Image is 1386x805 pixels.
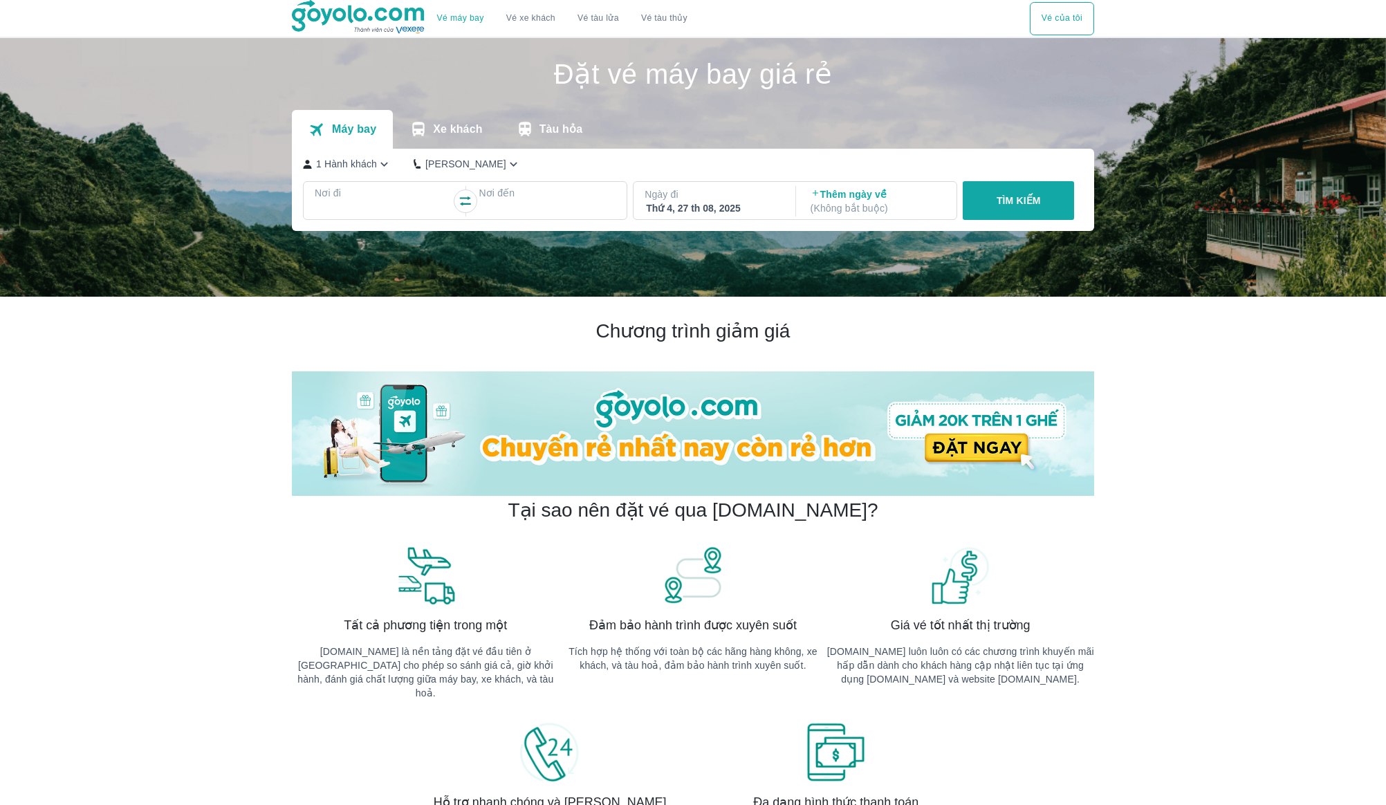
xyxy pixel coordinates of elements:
[479,186,616,200] p: Nơi đến
[292,110,599,149] div: transportation tabs
[315,186,452,200] p: Nơi đi
[566,2,630,35] a: Vé tàu lửa
[1030,2,1094,35] button: Vé của tôi
[662,545,724,606] img: banner
[437,13,484,24] a: Vé máy bay
[826,645,1094,686] p: [DOMAIN_NAME] luôn luôn có các chương trình khuyến mãi hấp dẫn dành cho khách hàng cập nhật liên ...
[292,645,560,700] p: [DOMAIN_NAME] là nền tảng đặt vé đầu tiên ở [GEOGRAPHIC_DATA] cho phép so sánh giá cả, giờ khởi h...
[414,157,521,172] button: [PERSON_NAME]
[344,617,507,633] span: Tất cả phương tiện trong một
[805,722,867,783] img: banner
[589,617,797,633] span: Đảm bảo hành trình được xuyên suốt
[426,2,699,35] div: choose transportation mode
[630,2,699,35] button: Vé tàu thủy
[508,498,878,523] h2: Tại sao nên đặt vé qua [DOMAIN_NAME]?
[539,122,583,136] p: Tàu hỏa
[645,187,782,201] p: Ngày đi
[519,722,581,783] img: banner
[292,371,1094,496] img: banner-home
[292,319,1094,344] h2: Chương trình giảm giá
[646,201,780,215] div: Thứ 4, 27 th 08, 2025
[1030,2,1094,35] div: choose transportation mode
[811,187,945,215] p: Thêm ngày về
[560,645,827,672] p: Tích hợp hệ thống với toàn bộ các hãng hàng không, xe khách, và tàu hoả, đảm bảo hành trình xuyên...
[394,545,456,606] img: banner
[433,122,482,136] p: Xe khách
[506,13,555,24] a: Vé xe khách
[997,194,1041,207] p: TÌM KIẾM
[316,157,377,171] p: 1 Hành khách
[891,617,1031,633] span: Giá vé tốt nhất thị trường
[930,545,992,606] img: banner
[425,157,506,171] p: [PERSON_NAME]
[303,157,391,172] button: 1 Hành khách
[811,201,945,215] p: ( Không bắt buộc )
[292,60,1094,88] h1: Đặt vé máy bay giá rẻ
[963,181,1074,220] button: TÌM KIẾM
[332,122,376,136] p: Máy bay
